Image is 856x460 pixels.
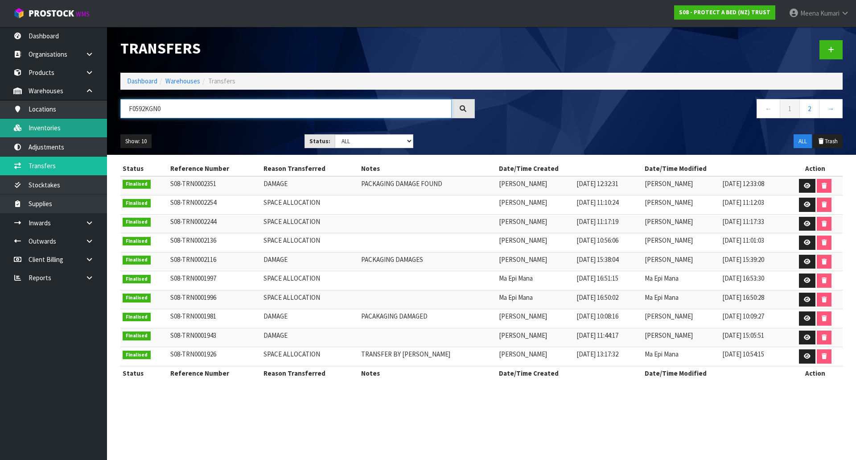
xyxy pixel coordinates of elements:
td: [DATE] 16:50:02 [574,290,642,309]
td: [PERSON_NAME] [497,328,574,347]
td: Ma Epi Mana [642,271,720,290]
td: S08-TRN0001943 [168,328,261,347]
a: → [819,99,843,118]
td: [PERSON_NAME] [642,252,720,271]
td: [DATE] 16:53:30 [720,271,788,290]
td: SPACE ALLOCATION [261,271,359,290]
th: Date/Time Modified [642,366,788,380]
td: S08-TRN0002136 [168,233,261,253]
span: Finalised [123,275,151,284]
td: [DATE] 12:32:31 [574,176,642,195]
td: S08-TRN0002244 [168,214,261,233]
span: Transfers [208,77,235,85]
span: Finalised [123,332,151,340]
th: Reason Transferred [261,366,359,380]
span: Finalised [123,351,151,360]
th: Status [120,162,168,176]
td: SPACE ALLOCATION [261,290,359,309]
td: [PERSON_NAME] [642,214,720,233]
td: SPACE ALLOCATION [261,233,359,253]
span: Finalised [123,237,151,246]
nav: Page navigation [488,99,843,121]
td: S08-TRN0002116 [168,252,261,271]
strong: Status: [309,137,330,145]
td: [DATE] 11:12:03 [720,195,788,215]
td: S08-TRN0001997 [168,271,261,290]
th: Reason Transferred [261,162,359,176]
td: [DATE] 10:56:06 [574,233,642,253]
td: [DATE] 12:33:08 [720,176,788,195]
td: DAMAGE [261,252,359,271]
td: [PERSON_NAME] [642,309,720,328]
th: Notes [359,366,497,380]
td: [DATE] 16:51:15 [574,271,642,290]
td: PACKAGING DAMAGE FOUND [359,176,497,195]
a: ← [757,99,780,118]
td: [DATE] 11:17:33 [720,214,788,233]
td: [PERSON_NAME] [497,195,574,215]
td: PACKAGING DAMAGES [359,252,497,271]
td: [DATE] 15:05:51 [720,328,788,347]
td: [DATE] 10:08:16 [574,309,642,328]
a: S08 - PROTECT A BED (NZ) TRUST [674,5,775,20]
td: [PERSON_NAME] [497,233,574,253]
td: [DATE] 15:39:20 [720,252,788,271]
th: Reference Number [168,366,261,380]
td: [PERSON_NAME] [642,176,720,195]
th: Action [788,366,843,380]
td: S08-TRN0001996 [168,290,261,309]
td: [DATE] 15:38:04 [574,252,642,271]
td: Ma Epi Mana [497,290,574,309]
td: DAMAGE [261,176,359,195]
span: Finalised [123,180,151,189]
h1: Transfers [120,40,475,57]
td: SPACE ALLOCATION [261,347,359,366]
span: Finalised [123,199,151,208]
th: Action [788,162,843,176]
th: Status [120,366,168,380]
th: Date/Time Created [497,366,642,380]
th: Reference Number [168,162,261,176]
td: [PERSON_NAME] [642,328,720,347]
td: S08-TRN0001981 [168,309,261,328]
button: ALL [794,134,812,149]
td: S08-TRN0002351 [168,176,261,195]
td: PACAKAGING DAMAGED [359,309,497,328]
td: DAMAGE [261,309,359,328]
span: Kumari [820,9,840,17]
th: Date/Time Modified [642,162,788,176]
td: Ma Epi Mana [642,290,720,309]
td: [DATE] 11:10:24 [574,195,642,215]
td: [DATE] 13:17:32 [574,347,642,366]
td: SPACE ALLOCATION [261,195,359,215]
td: [DATE] 10:09:27 [720,309,788,328]
td: [DATE] 16:50:28 [720,290,788,309]
input: Search transfers [120,99,452,118]
span: Finalised [123,218,151,227]
td: [DATE] 11:01:03 [720,233,788,253]
span: ProStock [29,8,74,19]
span: Meena [800,9,819,17]
td: [PERSON_NAME] [642,195,720,215]
td: [DATE] 10:54:15 [720,347,788,366]
a: 1 [780,99,800,118]
a: Warehouses [165,77,200,85]
td: S08-TRN0002254 [168,195,261,215]
td: [DATE] 11:17:19 [574,214,642,233]
button: Trash [813,134,843,149]
img: cube-alt.png [13,8,25,19]
td: [PERSON_NAME] [497,347,574,366]
td: Ma Epi Mana [642,347,720,366]
td: DAMAGE [261,328,359,347]
td: [PERSON_NAME] [497,176,574,195]
td: [PERSON_NAME] [497,252,574,271]
td: [DATE] 11:44:17 [574,328,642,347]
span: Finalised [123,313,151,322]
td: [PERSON_NAME] [497,309,574,328]
th: Notes [359,162,497,176]
th: Date/Time Created [497,162,642,176]
span: Finalised [123,256,151,265]
span: Finalised [123,294,151,303]
td: SPACE ALLOCATION [261,214,359,233]
td: Ma Epi Mana [497,271,574,290]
